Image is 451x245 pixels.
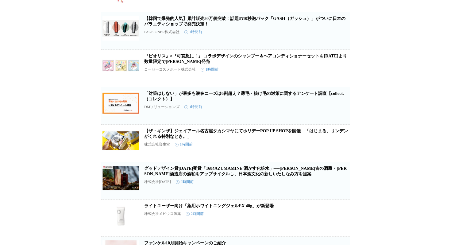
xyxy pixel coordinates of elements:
[144,54,347,64] a: 『ビオリス』×『可哀想に！』 コラボデザインのシャンプー＆ヘアコンディショナーセットを[DATE]より数量限定で[PERSON_NAME]発売
[144,179,171,185] p: 株式会社[DATE]
[144,166,347,176] a: グッドデザイン賞[DATE]受賞「1684AZUMAMINE 酒かす化粧水」──[PERSON_NAME]古の酒蔵・[PERSON_NAME]酒造店の酒粕をアップサイクルし、日本酒文化の新しいた...
[144,142,170,147] p: 株式会社資生堂
[186,211,204,216] time: 2時間前
[102,128,139,153] img: 【ザ・ギンザ】ジェイアール名古屋タカシマヤにてホリデーPOP UP SHOPを開催 「はじまる。リンデンがくれる特別なとき。」
[102,166,139,190] img: グッドデザイン賞2025受賞「1684AZUMAMINE 酒かす化粧水」──岩手最古の酒蔵・吾妻嶺酒造店の酒粕をアップサイクルし、日本酒文化の新しいたしなみ方を提案
[144,29,179,35] p: PAGE-ONER株式会社
[176,179,194,185] time: 2時間前
[144,67,196,72] p: コーセーコスメポート株式会社
[144,104,179,110] p: DMソリューションズ
[144,129,348,139] a: 【ザ・ギンザ】ジェイアール名古屋タカシマヤにてホリデーPOP UP SHOPを開催 「はじまる。リンデンがくれる特別なとき。」
[175,142,193,147] time: 1時間前
[184,29,202,35] time: 1時間前
[144,91,344,101] a: 「対策はしない」が最多も潜在ニーズは6割超え？薄毛・抜け毛の対策に関するアンケート調査【collect.（コレクト）】
[102,53,139,78] img: 『ビオリス』×『可哀想に！』 コラボデザインのシャンプー＆ヘアコンディショナーセットを11月4日より数量限定で順次発売
[102,203,139,228] img: ライトユーザー向け「薬用ホワイトニングジェルEX 40g」が新登場
[102,16,139,41] img: 【韓国で爆発的人気】累計販売50万個突破！話題の10秒泡パック「GASH（ガッシュ）」がついに日本のバラエティショップで発売決定！
[144,211,181,216] p: 株式会社メビウス製薬
[102,91,139,115] img: 「対策はしない」が最多も潜在ニーズは6割超え？薄毛・抜け毛の対策に関するアンケート調査【collect.（コレクト）】
[144,204,274,208] a: ライトユーザー向け「薬用ホワイトニングジェルEX 40g」が新登場
[144,16,345,26] a: 【韓国で爆発的人気】累計販売50万個突破！話題の10秒泡パック「GASH（ガッシュ）」がついに日本のバラエティショップで発売決定！
[184,104,202,110] time: 1時間前
[201,67,218,72] time: 1時間前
